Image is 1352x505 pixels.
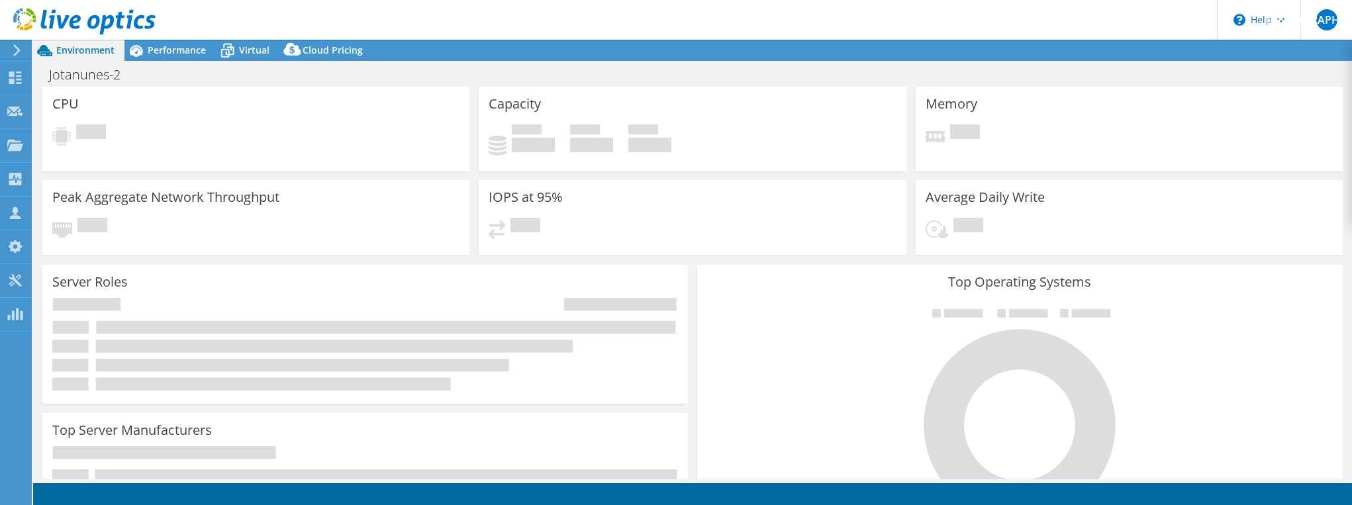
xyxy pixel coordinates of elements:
svg: \n [1233,14,1245,26]
span: [DEMOGRAPHIC_DATA] [1316,9,1337,30]
span: Environment [56,44,115,56]
span: Free [570,124,600,138]
h3: Server Roles [52,275,128,289]
span: Cloud Pricing [303,44,363,56]
span: Pending [950,124,980,142]
span: Used [512,124,542,138]
h4: 0 GiB [512,138,555,152]
span: Total [628,124,658,138]
span: Pending [953,218,983,236]
span: Pending [77,218,107,236]
h3: Peak Aggregate Network Throughput [52,190,279,205]
span: Virtual [239,44,269,56]
h4: 0 GiB [628,138,671,152]
h1: Jotanunes-2 [43,68,141,82]
span: Pending [76,124,106,142]
h3: Top Operating Systems [707,275,1333,289]
h3: Top Server Manufacturers [52,423,212,437]
span: Performance [148,44,206,56]
h3: Memory [926,97,977,111]
h3: IOPS at 95% [489,190,563,205]
h4: 0 GiB [570,138,613,152]
h3: Capacity [489,97,541,111]
span: Pending [510,218,540,236]
h3: Average Daily Write [926,190,1045,205]
h3: CPU [52,97,79,111]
